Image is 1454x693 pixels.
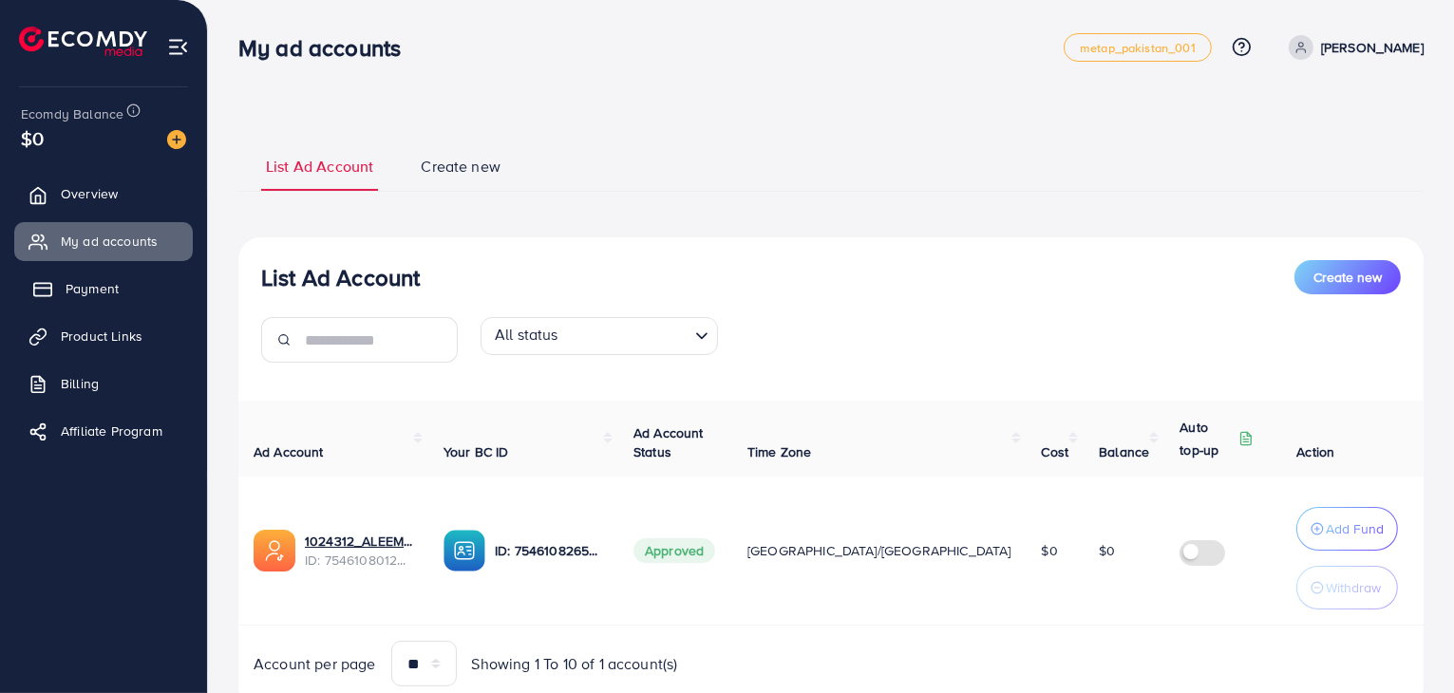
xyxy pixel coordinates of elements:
[1313,268,1382,287] span: Create new
[14,222,193,260] a: My ad accounts
[66,279,119,298] span: Payment
[14,365,193,403] a: Billing
[444,530,485,571] img: ic-ba-acc.ded83a64.svg
[1099,541,1115,560] span: $0
[564,321,688,350] input: Search for option
[1281,35,1424,60] a: [PERSON_NAME]
[14,270,193,308] a: Payment
[1296,507,1398,551] button: Add Fund
[61,232,158,251] span: My ad accounts
[1296,566,1398,609] button: Withdraw
[254,653,376,675] span: Account per page
[1326,576,1381,599] p: Withdraw
[1064,33,1212,62] a: metap_pakistan_001
[14,317,193,355] a: Product Links
[1321,36,1424,59] p: [PERSON_NAME]
[633,423,704,461] span: Ad Account Status
[1294,260,1401,294] button: Create new
[305,532,413,551] a: 1024312_ALEEM SHOKAT_1756965660811
[61,184,118,203] span: Overview
[747,541,1011,560] span: [GEOGRAPHIC_DATA]/[GEOGRAPHIC_DATA]
[167,130,186,149] img: image
[1042,442,1069,461] span: Cost
[747,442,811,461] span: Time Zone
[1180,416,1235,461] p: Auto top-up
[1080,42,1196,54] span: metap_pakistan_001
[305,551,413,570] span: ID: 7546108012013043720
[444,442,509,461] span: Your BC ID
[1296,442,1334,461] span: Action
[238,34,416,62] h3: My ad accounts
[254,530,295,571] img: ic-ads-acc.e4c84228.svg
[14,175,193,213] a: Overview
[472,653,678,675] span: Showing 1 To 10 of 1 account(s)
[1373,608,1440,679] iframe: Chat
[261,264,420,291] h3: List Ad Account
[491,320,562,350] span: All status
[495,539,603,562] p: ID: 7546108265525002258
[19,27,147,56] img: logo
[1099,442,1149,461] span: Balance
[481,317,718,355] div: Search for option
[254,442,324,461] span: Ad Account
[1326,517,1384,540] p: Add Fund
[14,412,193,450] a: Affiliate Program
[266,156,373,178] span: List Ad Account
[61,327,142,346] span: Product Links
[421,156,500,178] span: Create new
[21,124,44,152] span: $0
[633,538,715,563] span: Approved
[21,104,123,123] span: Ecomdy Balance
[1042,541,1058,560] span: $0
[167,36,189,58] img: menu
[61,421,162,440] span: Affiliate Program
[61,374,99,393] span: Billing
[305,532,413,571] div: <span class='underline'>1024312_ALEEM SHOKAT_1756965660811</span></br>7546108012013043720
